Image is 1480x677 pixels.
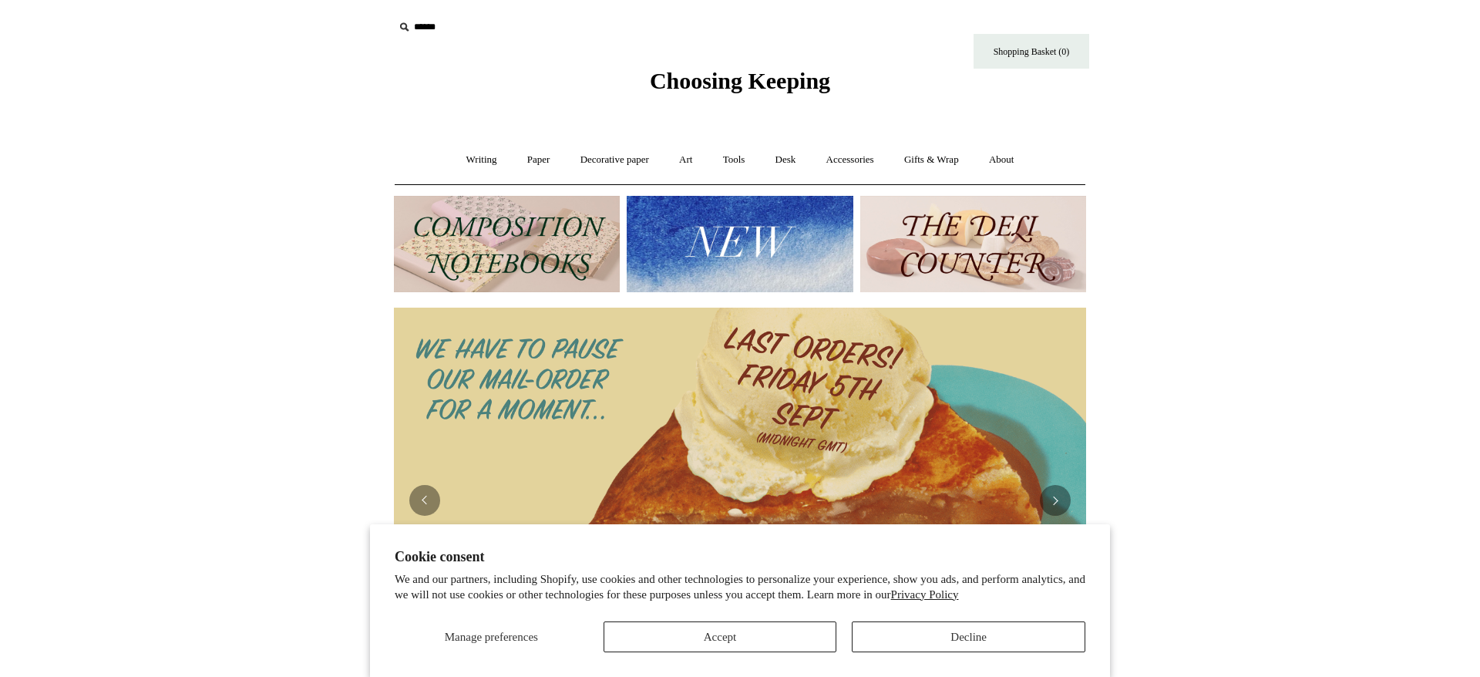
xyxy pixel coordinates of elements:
[650,80,830,91] a: Choosing Keeping
[665,140,706,180] a: Art
[709,140,759,180] a: Tools
[627,196,853,292] img: New.jpg__PID:f73bdf93-380a-4a35-bcfe-7823039498e1
[762,140,810,180] a: Desk
[812,140,888,180] a: Accessories
[513,140,564,180] a: Paper
[567,140,663,180] a: Decorative paper
[860,196,1086,292] img: The Deli Counter
[890,140,973,180] a: Gifts & Wrap
[452,140,511,180] a: Writing
[650,68,830,93] span: Choosing Keeping
[1040,485,1071,516] button: Next
[852,621,1085,652] button: Decline
[975,140,1028,180] a: About
[395,621,588,652] button: Manage preferences
[891,588,959,601] a: Privacy Policy
[445,631,538,643] span: Manage preferences
[395,572,1085,602] p: We and our partners, including Shopify, use cookies and other technologies to personalize your ex...
[974,34,1089,69] a: Shopping Basket (0)
[394,196,620,292] img: 202302 Composition ledgers.jpg__PID:69722ee6-fa44-49dd-a067-31375e5d54ec
[395,549,1085,565] h2: Cookie consent
[409,485,440,516] button: Previous
[604,621,837,652] button: Accept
